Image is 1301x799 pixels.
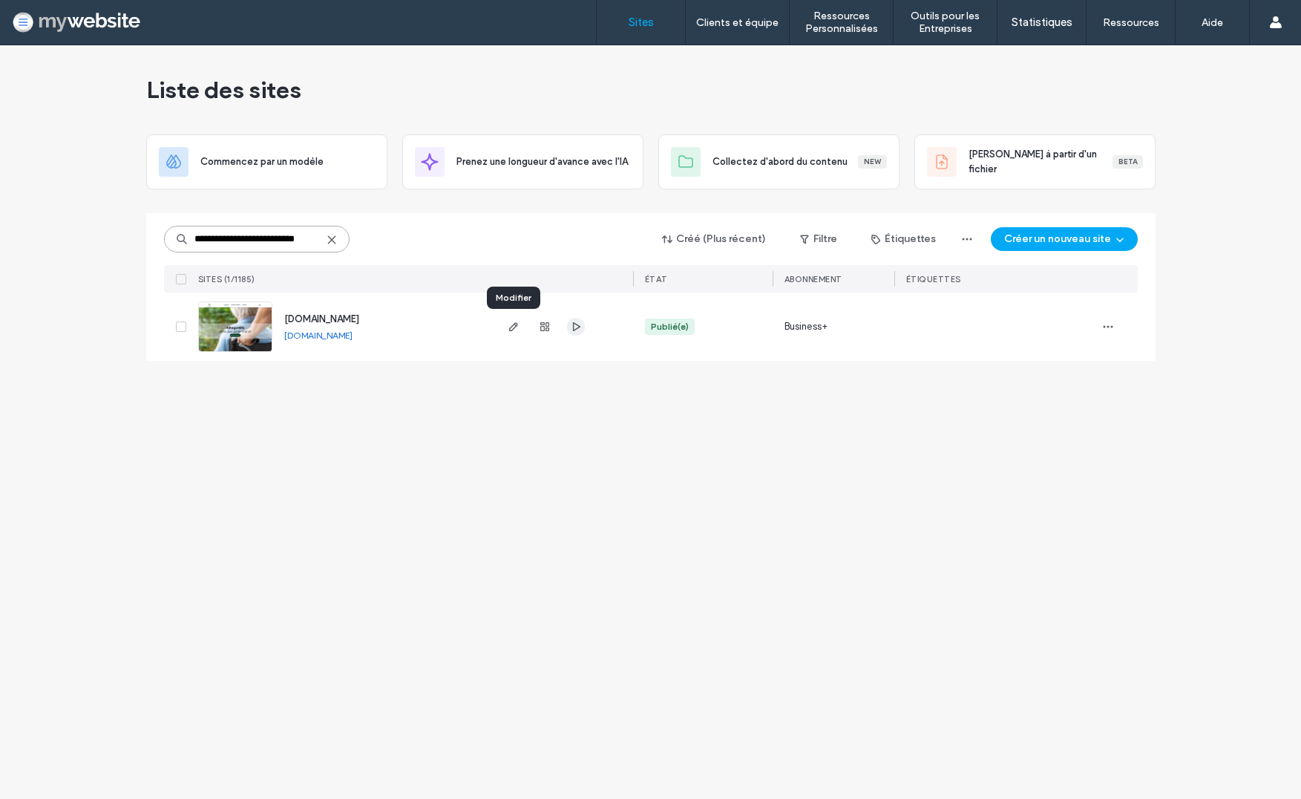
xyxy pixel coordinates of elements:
[651,320,689,333] div: Publié(e)
[402,134,643,189] div: Prenez une longueur d'avance avec l'IA
[784,274,842,284] span: Abonnement
[858,227,949,251] button: Étiquettes
[785,227,852,251] button: Filtre
[146,134,387,189] div: Commencez par un modèle
[894,10,997,35] label: Outils pour les Entreprises
[284,313,359,325] a: [DOMAIN_NAME]
[696,16,779,29] label: Clients et équipe
[858,155,887,169] div: New
[906,274,961,284] span: ÉTIQUETTES
[1103,16,1159,29] label: Ressources
[914,134,1156,189] div: [PERSON_NAME] à partir d'un fichierBeta
[712,154,848,169] span: Collectez d'abord du contenu
[198,274,255,284] span: SITES (1/1185)
[991,227,1138,251] button: Créer un nouveau site
[645,274,668,284] span: ÉTAT
[146,75,301,105] span: Liste des sites
[1202,16,1223,29] label: Aide
[200,154,324,169] span: Commencez par un modèle
[658,134,899,189] div: Collectez d'abord du contenuNew
[649,227,779,251] button: Créé (Plus récent)
[1012,16,1072,29] label: Statistiques
[284,330,353,341] a: [DOMAIN_NAME]
[487,287,540,309] div: Modifier
[456,154,628,169] span: Prenez une longueur d'avance avec l'IA
[790,10,893,35] label: Ressources Personnalisées
[629,16,654,29] label: Sites
[784,319,828,334] span: Business+
[34,10,64,24] span: Aide
[969,147,1112,177] span: [PERSON_NAME] à partir d'un fichier
[1112,155,1143,169] div: Beta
